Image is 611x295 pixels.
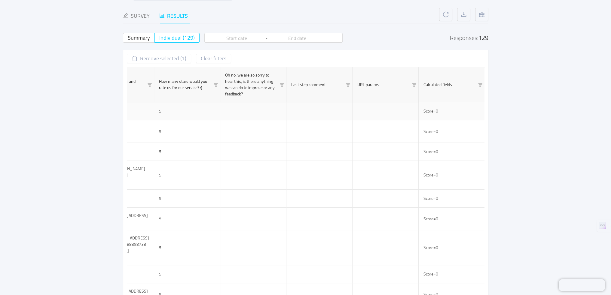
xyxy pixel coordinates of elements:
td: 5 [154,143,220,161]
td: Score=0 [419,230,485,265]
input: Start date [208,35,266,41]
td: Score=0 [419,208,485,230]
td: Score=0 [419,161,485,190]
span: Individual (129) [159,33,195,43]
td: Score=0 [419,143,485,161]
span: URL params [357,81,379,89]
td: 5 [154,102,220,120]
span: How many stars would you rate us for our service? :) [159,77,207,92]
td: Score=0 [419,190,485,208]
i: icon: filter [145,67,154,102]
div: Responses: [450,35,488,41]
td: 5 [154,230,220,265]
td: Score=0 [419,120,485,143]
button: icon: deleteRemove selected (1) [127,54,191,63]
span: Oh no, we are so sorry to hear this, is there anything we can do to improve or any feedback? [225,71,275,98]
span: Calculated fields [423,81,452,89]
button: Clear filters [196,54,231,63]
div: Results [159,12,188,20]
button: icon: reload [439,8,452,21]
button: icon: download [457,8,470,21]
div: Survey [123,12,150,20]
i: icon: filter [410,67,418,102]
td: 5 [154,161,220,190]
td: 5 [154,265,220,283]
span: Last step comment [291,81,326,89]
input: End date [268,35,326,41]
div: 129 [478,32,488,43]
i: icon: filter [476,67,484,102]
i: icon: bar-chart [159,13,165,18]
i: icon: filter [278,67,286,102]
td: 5 [154,208,220,230]
td: 5 [154,120,220,143]
i: icon: filter [344,67,352,102]
i: icon: edit [123,13,128,18]
i: icon: filter [212,67,220,102]
span: Summary [128,33,150,43]
td: Score=0 [419,265,485,283]
td: Score=0 [419,102,485,120]
iframe: Chatra live chat [559,279,605,291]
td: 5 [154,190,220,208]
